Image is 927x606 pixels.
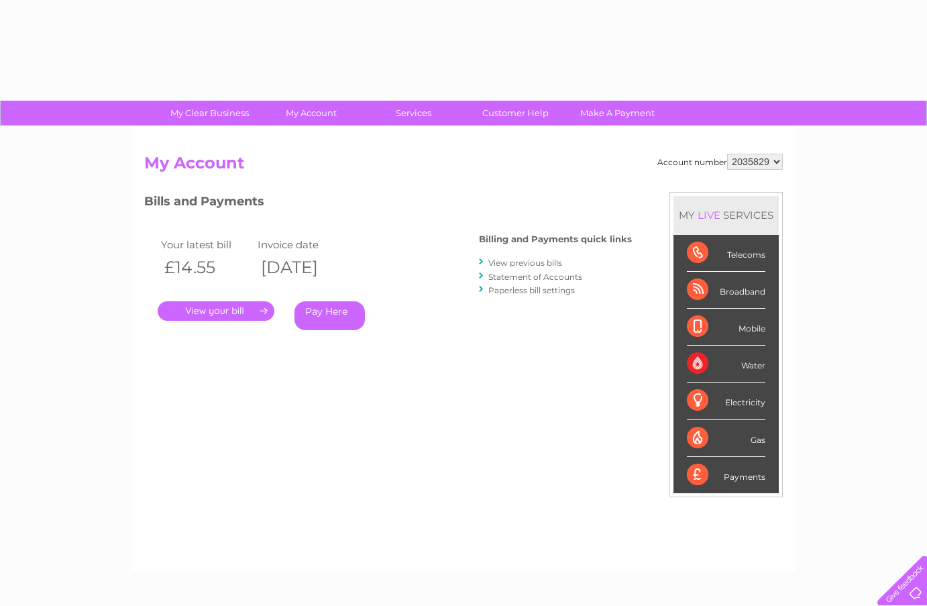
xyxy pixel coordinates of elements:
h2: My Account [144,154,783,179]
td: Your latest bill [158,236,254,254]
div: Electricity [687,383,765,419]
td: Invoice date [254,236,351,254]
a: Statement of Accounts [488,272,582,282]
div: MY SERVICES [673,196,779,234]
div: LIVE [695,209,723,221]
div: Mobile [687,309,765,346]
a: My Account [256,101,367,125]
th: [DATE] [254,254,351,281]
a: Customer Help [460,101,571,125]
div: Telecoms [687,235,765,272]
h4: Billing and Payments quick links [479,234,632,244]
a: My Clear Business [154,101,265,125]
th: £14.55 [158,254,254,281]
div: Broadband [687,272,765,309]
div: Account number [657,154,783,170]
a: Make A Payment [562,101,673,125]
a: Pay Here [294,301,365,330]
a: . [158,301,274,321]
div: Water [687,346,765,383]
a: Services [358,101,469,125]
h3: Bills and Payments [144,192,632,215]
div: Payments [687,457,765,493]
a: View previous bills [488,258,562,268]
div: Gas [687,420,765,457]
a: Paperless bill settings [488,285,575,295]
